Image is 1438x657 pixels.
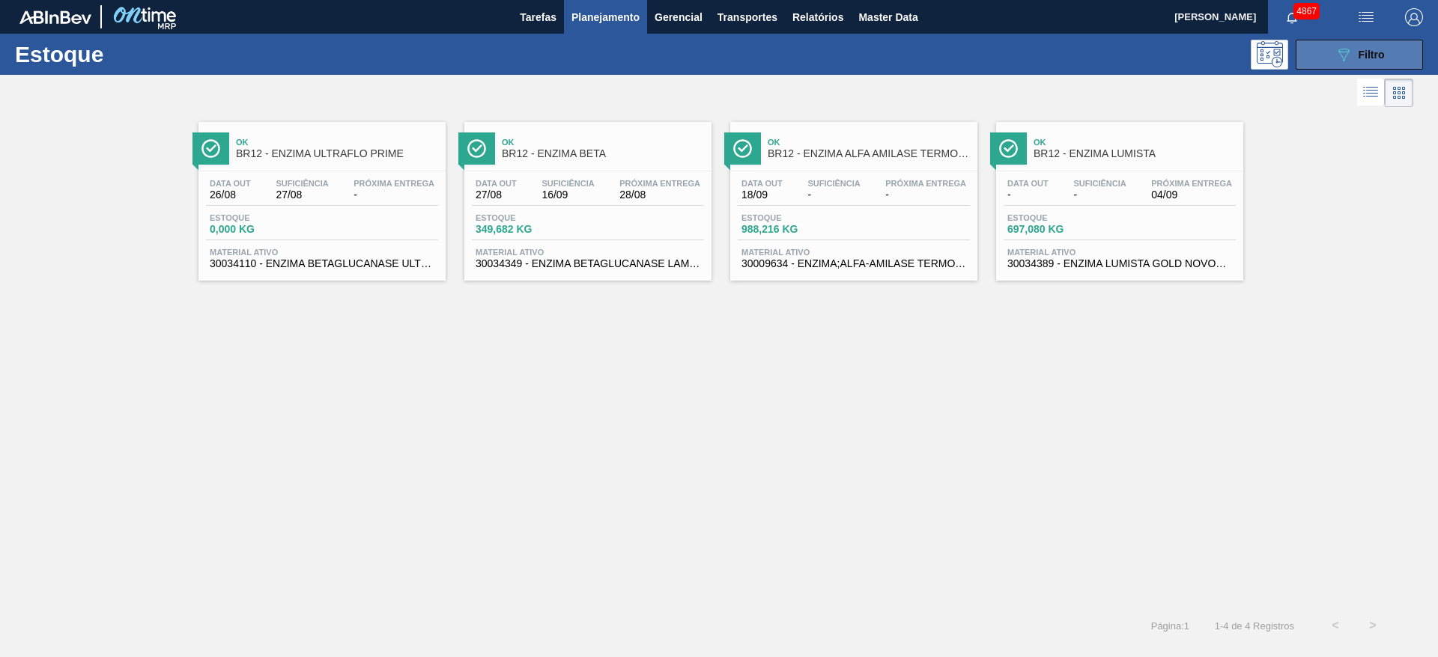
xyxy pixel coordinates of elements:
[1293,3,1320,19] span: 4867
[741,224,846,235] span: 988,216 KG
[476,258,700,269] span: 30034349 - ENZIMA BETAGLUCANASE LAMINEX 5G
[619,179,700,188] span: Próxima Entrega
[1007,189,1049,201] span: -
[741,213,846,222] span: Estoque
[985,111,1251,281] a: ÍconeOkBR12 - ENZIMA LUMISTAData out-Suficiência-Próxima Entrega04/09Estoque697,080 KGMaterial at...
[1073,179,1126,188] span: Suficiência
[476,189,517,201] span: 27/08
[655,8,703,26] span: Gerencial
[541,179,594,188] span: Suficiência
[1405,8,1423,26] img: Logout
[807,189,860,201] span: -
[210,213,315,222] span: Estoque
[1385,79,1413,107] div: Visão em Cards
[1251,40,1288,70] div: Pogramando: nenhum usuário selecionado
[999,139,1018,158] img: Ícone
[1268,7,1316,28] button: Notificações
[1007,213,1112,222] span: Estoque
[768,138,970,147] span: Ok
[792,8,843,26] span: Relatórios
[885,179,966,188] span: Próxima Entrega
[354,189,434,201] span: -
[885,189,966,201] span: -
[15,46,239,63] h1: Estoque
[1151,620,1189,632] span: Página : 1
[236,148,438,159] span: BR12 - ENZIMA ULTRAFLO PRIME
[1317,607,1354,644] button: <
[1357,79,1385,107] div: Visão em Lista
[858,8,917,26] span: Master Data
[520,8,556,26] span: Tarefas
[502,138,704,147] span: Ok
[276,179,328,188] span: Suficiência
[276,189,328,201] span: 27/08
[541,189,594,201] span: 16/09
[741,248,966,257] span: Material ativo
[354,179,434,188] span: Próxima Entrega
[210,224,315,235] span: 0,000 KG
[741,189,783,201] span: 18/09
[201,139,220,158] img: Ícone
[619,189,700,201] span: 28/08
[1354,607,1392,644] button: >
[1034,138,1236,147] span: Ok
[453,111,719,281] a: ÍconeOkBR12 - ENZIMA BETAData out27/08Suficiência16/09Próxima Entrega28/08Estoque349,682 KGMateri...
[733,139,752,158] img: Ícone
[467,139,486,158] img: Ícone
[1296,40,1423,70] button: Filtro
[210,189,251,201] span: 26/08
[476,179,517,188] span: Data out
[476,248,700,257] span: Material ativo
[741,258,966,269] span: 30009634 - ENZIMA;ALFA-AMILASE TERMOESTÁVEL;TERMAMY
[718,8,777,26] span: Transportes
[1007,248,1232,257] span: Material ativo
[719,111,985,281] a: ÍconeOkBR12 - ENZIMA ALFA AMILASE TERMOESTAVELData out18/09Suficiência-Próxima Entrega-Estoque988...
[807,179,860,188] span: Suficiência
[768,148,970,159] span: BR12 - ENZIMA ALFA AMILASE TERMOESTAVEL
[187,111,453,281] a: ÍconeOkBR12 - ENZIMA ULTRAFLO PRIMEData out26/08Suficiência27/08Próxima Entrega-Estoque0,000 KGMa...
[210,179,251,188] span: Data out
[571,8,640,26] span: Planejamento
[476,224,580,235] span: 349,682 KG
[1007,179,1049,188] span: Data out
[1151,179,1232,188] span: Próxima Entrega
[236,138,438,147] span: Ok
[1357,8,1375,26] img: userActions
[210,258,434,269] span: 30034110 - ENZIMA BETAGLUCANASE ULTRAFLO PRIME
[1359,49,1385,61] span: Filtro
[1034,148,1236,159] span: BR12 - ENZIMA LUMISTA
[19,10,91,24] img: TNhmsLtSVTkK8tSr43FrP2fwEKptu5GPRR3wAAAABJRU5ErkJggg==
[1007,258,1232,269] span: 30034389 - ENZIMA LUMISTA GOLD NOVONESIS 25KG
[1151,189,1232,201] span: 04/09
[1007,224,1112,235] span: 697,080 KG
[502,148,704,159] span: BR12 - ENZIMA BETA
[210,248,434,257] span: Material ativo
[741,179,783,188] span: Data out
[1073,189,1126,201] span: -
[476,213,580,222] span: Estoque
[1212,620,1294,632] span: 1 - 4 de 4 Registros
